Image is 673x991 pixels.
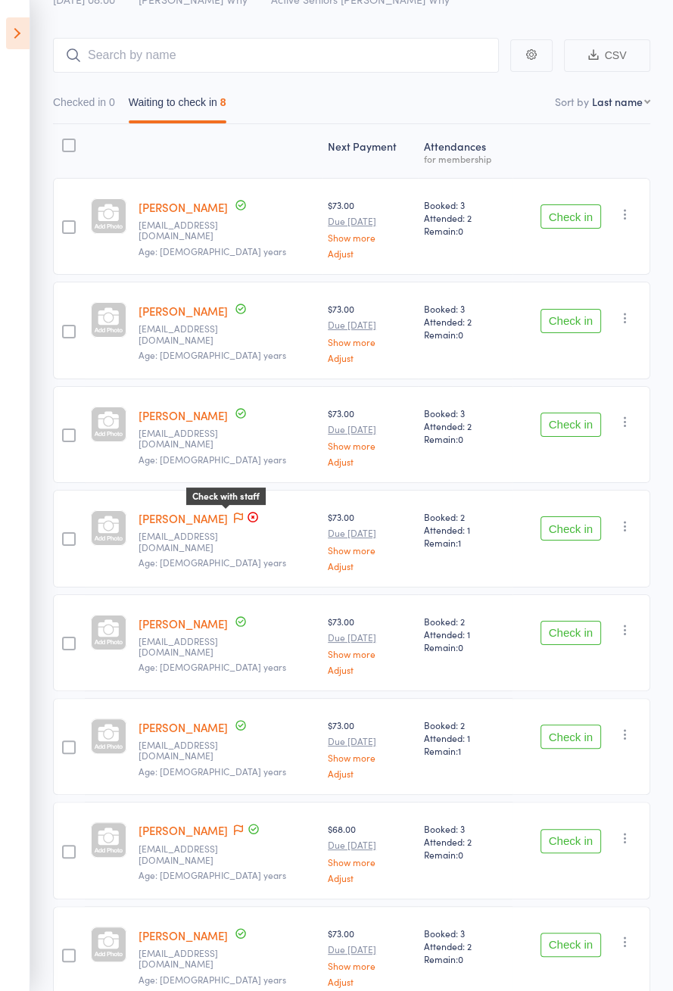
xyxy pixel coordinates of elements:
a: Adjust [328,977,412,986]
span: Remain: [424,952,506,965]
button: Check in [541,413,601,437]
a: [PERSON_NAME] [139,927,228,943]
a: Show more [328,441,412,450]
a: [PERSON_NAME] [139,615,228,631]
span: Booked: 2 [424,510,506,523]
button: Checked in0 [53,89,115,123]
small: hoskfam@bigpond.net.au [139,636,237,658]
div: Last name [592,94,643,109]
button: Check in [541,621,601,645]
label: Sort by [555,94,589,109]
a: Adjust [328,457,412,466]
div: Next Payment [322,131,418,171]
button: CSV [564,39,650,72]
span: Attended: 2 [424,419,506,432]
small: mikecooke.kentwell@gmail.com [139,323,237,345]
span: 1 [458,744,461,757]
span: Age: [DEMOGRAPHIC_DATA] years [139,660,286,673]
a: Show more [328,753,412,762]
div: $68.00 [328,822,412,882]
div: 8 [220,96,226,108]
span: Attended: 2 [424,315,506,328]
a: Adjust [328,248,412,258]
span: Booked: 3 [424,407,506,419]
a: [PERSON_NAME] [139,303,228,319]
a: Adjust [328,873,412,883]
a: [PERSON_NAME] [139,199,228,215]
a: Show more [328,337,412,347]
small: Due [DATE] [328,319,412,330]
div: $73.00 [328,615,412,675]
small: graeme.pon@gmail.com [139,220,237,242]
span: Remain: [424,328,506,341]
span: Age: [DEMOGRAPHIC_DATA] years [139,868,286,881]
a: [PERSON_NAME] [139,407,228,423]
button: Check in [541,933,601,957]
span: Age: [DEMOGRAPHIC_DATA] years [139,556,286,569]
span: Age: [DEMOGRAPHIC_DATA] years [139,765,286,778]
span: 0 [458,952,463,965]
small: Due [DATE] [328,736,412,746]
span: Age: [DEMOGRAPHIC_DATA] years [139,973,286,986]
span: 0 [458,328,463,341]
button: Waiting to check in8 [129,89,226,123]
button: Check in [541,204,601,229]
span: Remain: [424,640,506,653]
div: $73.00 [328,302,412,362]
small: Due [DATE] [328,424,412,435]
span: Booked: 3 [424,198,506,211]
span: Booked: 2 [424,718,506,731]
small: leon_cremer@optusnet.com.au [139,428,237,450]
span: Attended: 1 [424,731,506,744]
div: 0 [109,96,115,108]
div: Atten­dances [418,131,513,171]
small: heyprestocleaning@yahoo.com.au [139,531,237,553]
span: Remain: [424,848,506,861]
a: Show more [328,649,412,659]
span: Attended: 1 [424,628,506,640]
a: Show more [328,545,412,555]
small: leewmusic@yahoo.com.au [139,740,237,762]
small: Due [DATE] [328,944,412,955]
span: Age: [DEMOGRAPHIC_DATA] years [139,245,286,257]
div: $73.00 [328,510,412,570]
span: Remain: [424,224,506,237]
small: Due [DATE] [328,840,412,850]
div: $73.00 [328,927,412,986]
a: Show more [328,857,412,867]
div: $73.00 [328,718,412,778]
a: Show more [328,961,412,971]
div: for membership [424,154,506,164]
span: Booked: 3 [424,927,506,940]
span: 0 [458,640,463,653]
small: zimbosd@yahoo.com [139,948,237,970]
span: Attended: 2 [424,940,506,952]
a: Adjust [328,561,412,571]
span: Age: [DEMOGRAPHIC_DATA] years [139,453,286,466]
a: [PERSON_NAME] [139,719,228,735]
span: Remain: [424,536,506,549]
div: Check with staff [186,488,266,505]
span: Booked: 3 [424,822,506,835]
button: Check in [541,516,601,541]
a: Adjust [328,768,412,778]
div: $73.00 [328,407,412,466]
button: Check in [541,829,601,853]
span: Remain: [424,432,506,445]
span: Attended: 2 [424,211,506,224]
small: zimbosd@yahoo.com [139,843,237,865]
div: $73.00 [328,198,412,258]
span: Attended: 2 [424,835,506,848]
a: Adjust [328,353,412,363]
small: Due [DATE] [328,528,412,538]
span: 0 [458,432,463,445]
span: Booked: 3 [424,302,506,315]
span: Attended: 1 [424,523,506,536]
input: Search by name [53,38,499,73]
a: Adjust [328,665,412,675]
a: Show more [328,232,412,242]
span: 1 [458,536,461,549]
span: Age: [DEMOGRAPHIC_DATA] years [139,348,286,361]
button: Check in [541,309,601,333]
small: Due [DATE] [328,632,412,643]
